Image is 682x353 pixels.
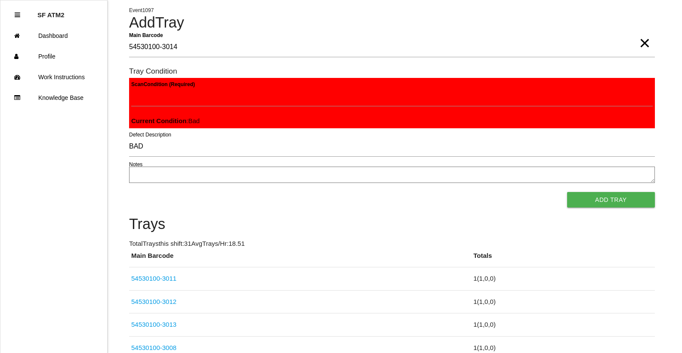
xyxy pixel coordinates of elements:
[567,192,655,207] button: Add Tray
[131,275,176,282] a: 54530100-3011
[0,25,107,46] a: Dashboard
[131,344,176,351] a: 54530100-3008
[129,15,655,31] h4: Add Tray
[131,321,176,328] a: 54530100-3013
[129,251,471,267] th: Main Barcode
[471,267,654,291] td: 1 ( 1 , 0 , 0 )
[129,7,154,13] span: Event 1097
[129,67,655,75] h6: Tray Condition
[471,251,654,267] th: Totals
[15,5,20,25] div: Close
[129,161,142,168] label: Notes
[37,5,65,19] p: SF ATM2
[129,131,171,139] label: Defect Description
[471,313,654,337] td: 1 ( 1 , 0 , 0 )
[0,46,107,67] a: Profile
[129,239,655,249] p: Total Trays this shift: 31 Avg Trays /Hr: 18.51
[129,216,655,232] h4: Trays
[129,37,655,57] input: Required
[471,290,654,313] td: 1 ( 1 , 0 , 0 )
[131,117,186,124] b: Current Condition
[129,32,163,38] b: Main Barcode
[131,117,200,124] span: : Bad
[131,298,176,305] a: 54530100-3012
[0,87,107,108] a: Knowledge Base
[0,67,107,87] a: Work Instructions
[639,26,650,43] span: Clear Input
[131,81,195,87] b: Scan Condition (Required)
